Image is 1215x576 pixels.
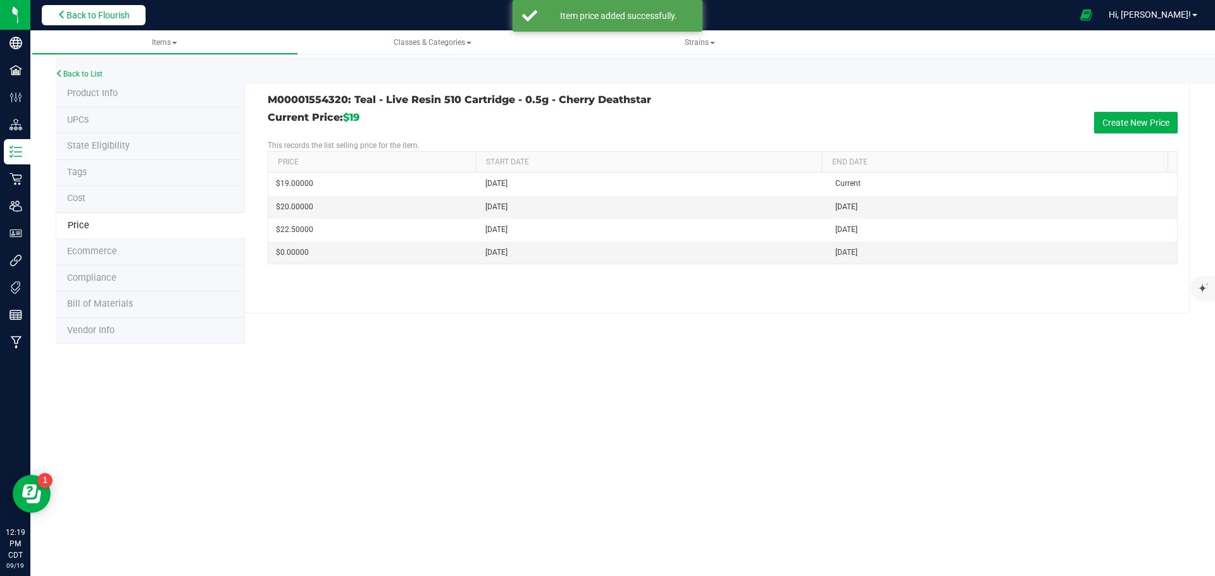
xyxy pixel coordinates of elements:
th: End Date [821,152,1168,173]
span: Tag [67,140,130,151]
span: Product Info [67,88,118,99]
inline-svg: Company [9,37,22,49]
span: [DATE] [835,247,857,259]
span: $19 [343,111,359,123]
a: Back to List [56,70,103,78]
th: Price [268,152,476,173]
inline-svg: Reports [9,309,22,321]
span: $22.50000 [276,224,313,236]
h3: M00001554320: Teal - Live Resin 510 Cartridge - 0.5g - Cherry Deathstar [268,94,713,106]
span: Price [68,220,89,231]
inline-svg: Facilities [9,64,22,77]
span: $19.00000 [276,178,313,190]
span: Tag [67,114,89,125]
inline-svg: User Roles [9,227,22,240]
button: Back to Flourish [42,5,146,25]
inline-svg: Inventory [9,145,22,158]
button: Create New Price [1094,112,1178,133]
span: $20.00000 [276,201,313,213]
span: [DATE] [835,201,857,213]
inline-svg: Integrations [9,254,22,267]
inline-svg: Tags [9,281,22,294]
p: 12:19 PM CDT [6,527,25,561]
span: Compliance [67,273,116,283]
span: Hi, [PERSON_NAME]! [1109,9,1191,20]
inline-svg: Retail [9,173,22,185]
span: [DATE] [485,178,508,190]
span: Items [152,38,177,47]
span: Bill of Materials [67,298,133,309]
th: Start Date [476,152,822,173]
span: Cost [67,193,85,204]
span: [DATE] [485,247,508,259]
p: This records the list selling price for the item. [268,140,1178,151]
span: Strains [685,38,715,47]
span: Classes & Categories [394,38,471,47]
span: Back to Flourish [66,10,130,20]
inline-svg: Manufacturing [9,336,22,348]
inline-svg: Users [9,200,22,212]
div: Item price added successfully. [544,9,693,22]
inline-svg: Configuration [9,91,22,104]
span: [DATE] [485,224,508,236]
p: 09/19 [6,561,25,570]
span: $0.00000 [276,247,309,259]
span: Tag [67,167,87,178]
span: Current [835,178,861,190]
iframe: Resource center [13,475,51,513]
span: Ecommerce [67,246,117,257]
inline-svg: Distribution [9,118,22,131]
span: Vendor Info [67,325,115,336]
span: Open Ecommerce Menu [1072,3,1100,27]
iframe: Resource center unread badge [37,473,53,488]
span: [DATE] [835,224,857,236]
h3: Current Price: [268,112,359,133]
span: [DATE] [485,201,508,213]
